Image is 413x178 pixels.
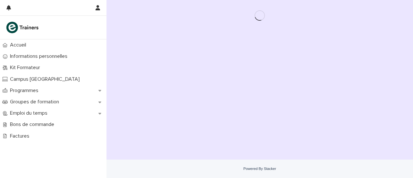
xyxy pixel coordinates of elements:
[7,88,44,94] p: Programmes
[7,121,59,128] p: Bons de commande
[7,99,64,105] p: Groupes de formation
[7,53,73,59] p: Informations personnelles
[7,42,31,48] p: Accueil
[7,76,85,82] p: Campus [GEOGRAPHIC_DATA]
[7,65,45,71] p: Kit Formateur
[7,133,35,139] p: Factures
[243,167,276,171] a: Powered By Stacker
[5,21,41,34] img: K0CqGN7SDeD6s4JG8KQk
[7,110,53,116] p: Emploi du temps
